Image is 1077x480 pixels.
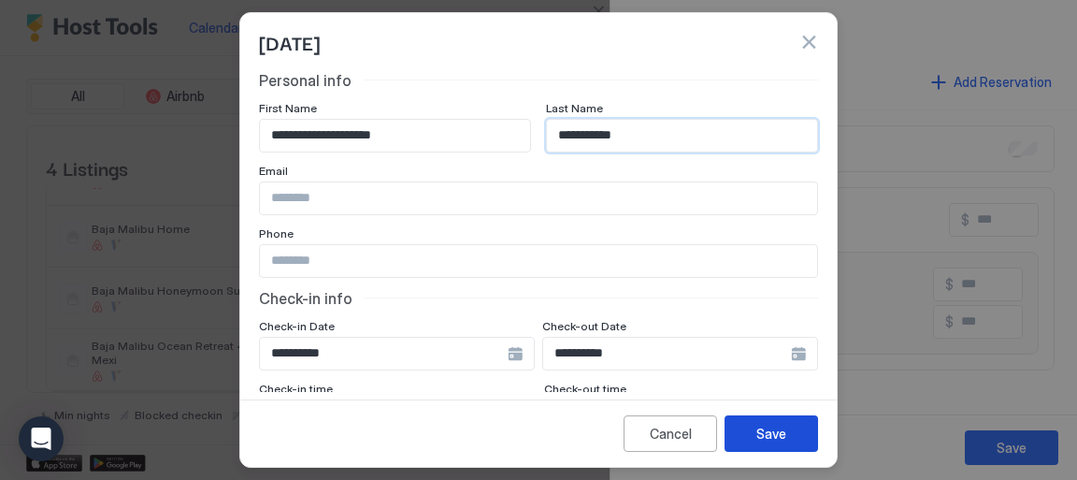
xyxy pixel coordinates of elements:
span: First Name [259,101,317,115]
span: Check-in time [259,382,333,396]
span: Phone [259,226,294,240]
input: Input Field [260,338,508,370]
span: [DATE] [259,28,320,56]
input: Input Field [547,120,817,152]
div: Open Intercom Messenger [19,416,64,461]
input: Input Field [260,120,530,152]
input: Input Field [260,182,817,214]
span: Personal info [259,71,352,90]
span: Check-out time [544,382,626,396]
span: Check-in Date [259,319,335,333]
input: Input Field [543,338,791,370]
span: Check-in info [259,289,352,308]
div: Cancel [650,424,692,444]
span: Email [259,164,288,178]
span: Check-out Date [542,319,626,333]
button: Save [725,415,818,452]
div: Save [756,424,786,444]
input: Input Field [260,245,817,277]
button: Cancel [624,415,717,452]
span: Last Name [546,101,603,115]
